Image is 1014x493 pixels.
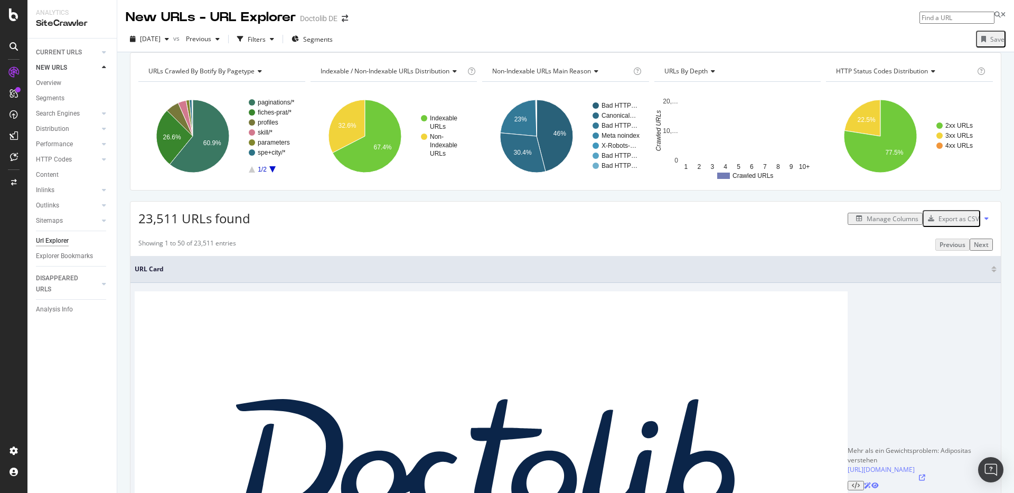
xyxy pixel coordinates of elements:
[36,273,99,295] a: DISAPPEARED URLS
[430,115,457,122] text: Indexable
[848,213,923,225] button: Manage Columns
[140,34,161,43] span: 2025 Sep. 19th
[848,465,915,474] a: [URL][DOMAIN_NAME]
[36,62,67,73] div: NEW URLS
[886,149,904,156] text: 77.5%
[945,122,973,129] text: 2xx URLs
[36,139,73,150] div: Performance
[300,13,337,24] div: Doctolib DE
[750,163,754,170] text: 6
[602,142,636,149] text: X-Robots-…
[978,457,1003,482] div: Open Intercom Messenger
[602,152,637,159] text: Bad HTTP…
[867,214,918,223] div: Manage Columns
[514,116,527,123] text: 23%
[311,90,476,182] svg: A chart.
[36,200,99,211] a: Outlinks
[258,149,286,156] text: spe+city/*
[36,304,109,315] a: Analysis Info
[36,235,109,246] a: Url Explorer
[602,162,637,169] text: Bad HTTP…
[602,102,637,109] text: Bad HTTP…
[602,122,637,129] text: Bad HTTP…
[36,251,93,262] div: Explorer Bookmarks
[258,99,295,106] text: paginations/*
[514,149,532,156] text: 30.4%
[36,215,63,226] div: Sitemaps
[871,481,879,490] a: URL Inspection
[203,140,221,147] text: 60.9%
[173,34,182,43] span: vs
[663,127,678,135] text: 10,…
[938,214,979,223] div: Export as CSV
[36,78,61,89] div: Overview
[553,130,566,137] text: 46%
[36,78,109,89] a: Overview
[36,169,59,181] div: Content
[602,132,640,139] text: Meta noindex
[836,67,928,75] span: HTTP Status Codes Distribution
[848,481,864,490] button: View HTML Source
[36,108,80,119] div: Search Engines
[138,239,236,251] div: Showing 1 to 50 of 23,511 entries
[138,90,304,182] svg: A chart.
[664,67,708,75] span: URLs by Depth
[126,31,173,48] button: [DATE]
[163,134,181,141] text: 26.6%
[36,139,99,150] a: Performance
[776,163,780,170] text: 8
[945,132,973,139] text: 3xx URLs
[36,62,99,73] a: NEW URLS
[36,235,69,246] div: Url Explorer
[36,93,109,104] a: Segments
[430,133,444,140] text: Non-
[258,109,292,116] text: fiches-prat/*
[945,142,973,149] text: 4xx URLs
[848,475,997,481] a: Visit Online Page
[36,17,108,30] div: SiteCrawler
[674,157,678,164] text: 0
[233,31,278,48] button: Filters
[342,15,348,22] div: arrow-right-arrow-left
[430,150,446,157] text: URLs
[923,210,980,227] button: Export as CSV
[36,304,73,315] div: Analysis Info
[940,240,965,249] div: Previous
[36,273,89,295] div: DISAPPEARED URLS
[492,67,591,75] span: Non-Indexable URLs Main Reason
[36,154,99,165] a: HTTP Codes
[36,215,99,226] a: Sitemaps
[834,63,975,80] h4: HTTP Status Codes Distribution
[826,90,991,182] svg: A chart.
[710,163,714,170] text: 3
[655,110,662,151] text: Crawled URLs
[258,129,273,136] text: skill/*
[321,67,449,75] span: Indexable / Non-Indexable URLs distribution
[724,163,727,170] text: 4
[36,93,64,104] div: Segments
[482,90,647,182] svg: A chart.
[858,117,876,124] text: 22.5%
[138,210,250,227] span: 23,511 URLs found
[654,90,820,182] svg: A chart.
[763,163,767,170] text: 7
[974,240,989,249] div: Next
[737,163,740,170] text: 5
[663,98,678,105] text: 20,…
[684,163,688,170] text: 1
[36,47,99,58] a: CURRENT URLS
[182,31,224,48] button: Previous
[36,124,69,135] div: Distribution
[36,200,59,211] div: Outlinks
[990,35,1004,44] div: Save
[697,163,701,170] text: 2
[919,12,994,24] input: Find a URL
[36,169,109,181] a: Content
[976,31,1006,48] button: Save
[135,264,989,274] span: URL Card
[318,63,465,80] h4: Indexable / Non-Indexable URLs Distribution
[662,63,812,80] h4: URLs by Depth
